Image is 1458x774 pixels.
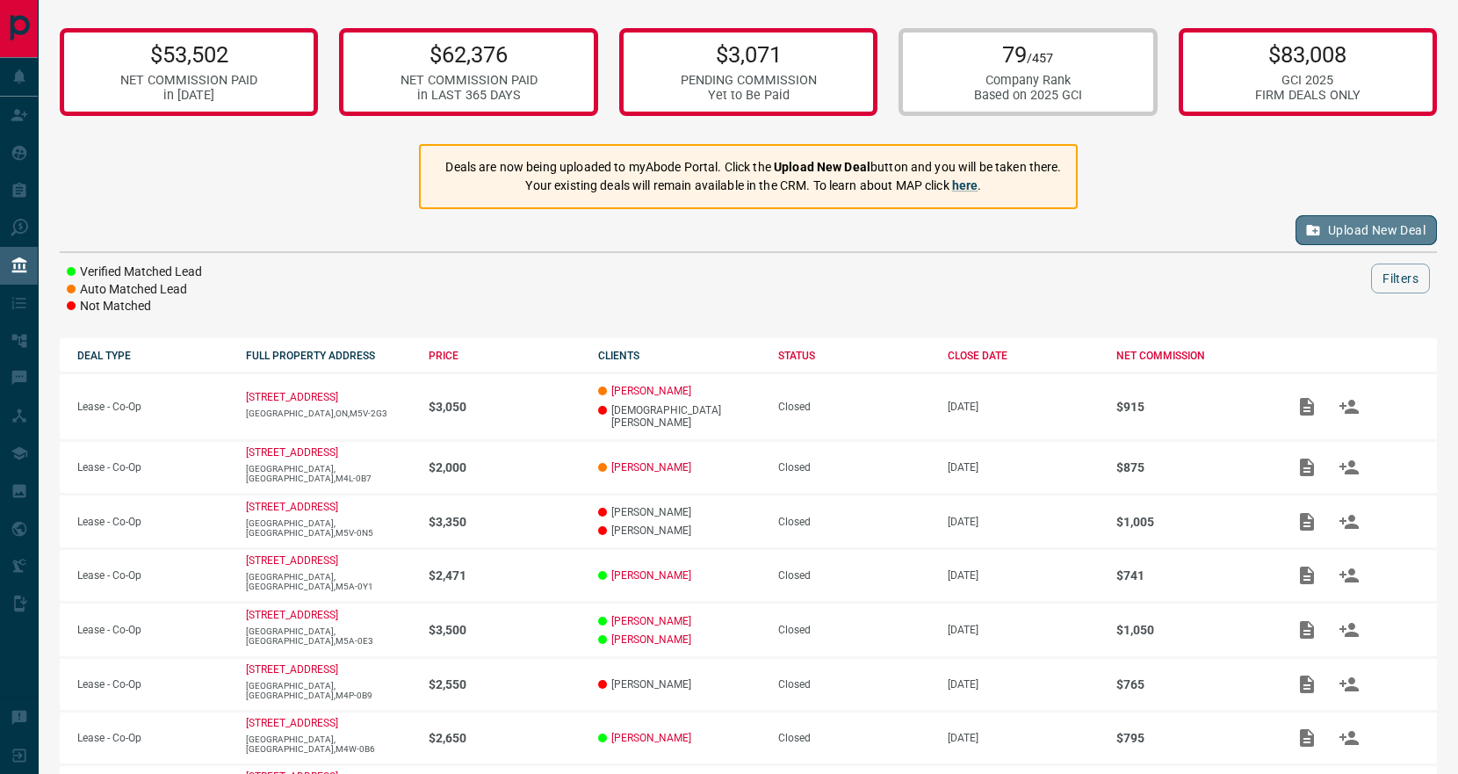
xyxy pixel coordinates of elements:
[952,178,978,192] a: here
[948,401,1099,413] p: [DATE]
[948,461,1099,474] p: [DATE]
[1116,677,1267,691] p: $765
[120,88,257,103] div: in [DATE]
[1286,400,1328,412] span: Add / View Documents
[429,623,580,637] p: $3,500
[778,516,929,528] div: Closed
[246,609,338,621] a: [STREET_ADDRESS]
[1328,400,1370,412] span: Match Clients
[246,446,338,459] a: [STREET_ADDRESS]
[948,624,1099,636] p: [DATE]
[246,626,411,646] p: [GEOGRAPHIC_DATA],[GEOGRAPHIC_DATA],M5A-0E3
[974,88,1082,103] div: Based on 2025 GCI
[778,401,929,413] div: Closed
[778,624,929,636] div: Closed
[948,732,1099,744] p: [DATE]
[1328,677,1370,690] span: Match Clients
[778,461,929,474] div: Closed
[77,401,228,413] p: Lease - Co-Op
[429,460,580,474] p: $2,000
[1328,731,1370,743] span: Match Clients
[778,569,929,582] div: Closed
[1286,677,1328,690] span: Add / View Documents
[1286,569,1328,582] span: Add / View Documents
[246,409,411,418] p: [GEOGRAPHIC_DATA],ON,M5V-2G3
[778,678,929,691] div: Closed
[598,350,761,362] div: CLIENTS
[681,41,817,68] p: $3,071
[1296,215,1437,245] button: Upload New Deal
[598,678,761,691] p: [PERSON_NAME]
[401,73,538,88] div: NET COMMISSION PAID
[246,681,411,700] p: [GEOGRAPHIC_DATA],[GEOGRAPHIC_DATA],M4P-0B9
[246,391,338,403] a: [STREET_ADDRESS]
[611,633,691,646] a: [PERSON_NAME]
[1116,623,1267,637] p: $1,050
[429,400,580,414] p: $3,050
[1255,73,1361,88] div: GCI 2025
[1371,264,1430,293] button: Filters
[681,73,817,88] div: PENDING COMMISSION
[1328,515,1370,527] span: Match Clients
[445,158,1061,177] p: Deals are now being uploaded to myAbode Portal. Click the button and you will be taken there.
[77,461,228,474] p: Lease - Co-Op
[1027,51,1053,66] span: /457
[1328,623,1370,635] span: Match Clients
[77,624,228,636] p: Lease - Co-Op
[77,350,228,362] div: DEAL TYPE
[1116,731,1267,745] p: $795
[246,518,411,538] p: [GEOGRAPHIC_DATA],[GEOGRAPHIC_DATA],M5V-0N5
[401,88,538,103] div: in LAST 365 DAYS
[1116,350,1267,362] div: NET COMMISSION
[948,516,1099,528] p: [DATE]
[598,404,761,429] p: [DEMOGRAPHIC_DATA][PERSON_NAME]
[246,501,338,513] a: [STREET_ADDRESS]
[429,350,580,362] div: PRICE
[429,515,580,529] p: $3,350
[67,298,202,315] li: Not Matched
[401,41,538,68] p: $62,376
[77,516,228,528] p: Lease - Co-Op
[77,569,228,582] p: Lease - Co-Op
[120,41,257,68] p: $53,502
[778,350,929,362] div: STATUS
[246,663,338,676] a: [STREET_ADDRESS]
[948,678,1099,691] p: [DATE]
[611,569,691,582] a: [PERSON_NAME]
[1116,460,1267,474] p: $875
[774,160,870,174] strong: Upload New Deal
[77,732,228,744] p: Lease - Co-Op
[246,350,411,362] div: FULL PROPERTY ADDRESS
[1116,515,1267,529] p: $1,005
[974,73,1082,88] div: Company Rank
[1328,569,1370,582] span: Match Clients
[67,281,202,299] li: Auto Matched Lead
[1286,623,1328,635] span: Add / View Documents
[681,88,817,103] div: Yet to Be Paid
[1328,460,1370,473] span: Match Clients
[429,568,580,582] p: $2,471
[1255,41,1361,68] p: $83,008
[1255,88,1361,103] div: FIRM DEALS ONLY
[948,350,1099,362] div: CLOSE DATE
[246,717,338,729] a: [STREET_ADDRESS]
[429,731,580,745] p: $2,650
[67,264,202,281] li: Verified Matched Lead
[246,554,338,567] a: [STREET_ADDRESS]
[1286,731,1328,743] span: Add / View Documents
[1116,400,1267,414] p: $915
[778,732,929,744] div: Closed
[598,506,761,518] p: [PERSON_NAME]
[120,73,257,88] div: NET COMMISSION PAID
[429,677,580,691] p: $2,550
[948,569,1099,582] p: [DATE]
[246,464,411,483] p: [GEOGRAPHIC_DATA],[GEOGRAPHIC_DATA],M4L-0B7
[611,385,691,397] a: [PERSON_NAME]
